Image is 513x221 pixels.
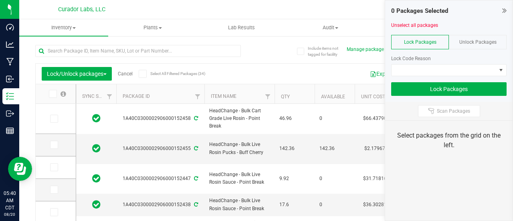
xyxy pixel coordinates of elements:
a: Package ID [123,93,150,99]
span: In Sync [92,173,101,184]
inline-svg: Inbound [6,75,14,83]
span: 0 [319,115,350,122]
a: Sync Status [82,93,113,99]
span: 142.36 [279,145,310,152]
span: Select All Filtered Packages (34) [150,71,190,76]
span: HeadChange - Bulk Live Rosin Sauce - Point Break [209,171,270,186]
a: Available [321,94,345,99]
span: Inventory [19,24,108,31]
span: Sync from Compliance System [193,146,198,151]
span: HeadChange - Bulk Cart Grade Live Rosin - Point Break [209,107,270,130]
span: Lock Packages [404,39,436,45]
span: In Sync [92,199,101,210]
button: Lock Packages [391,82,507,96]
span: 142.36 [319,145,350,152]
a: Item Name [211,93,236,99]
a: Plants [108,19,197,36]
td: $66.43790 [355,104,395,134]
span: Select all records on this page [61,91,66,97]
a: Lab Results [197,19,286,36]
p: 08/20 [4,211,16,217]
span: Sync from Compliance System [193,202,198,207]
a: Unselect all packages [391,22,438,28]
div: 1A40C0300002906000152458 [115,115,206,122]
inline-svg: Dashboard [6,23,14,31]
inline-svg: Analytics [6,41,14,49]
a: Filter [191,90,204,103]
input: Search Package ID, Item Name, SKU, Lot or Part Number... [35,45,241,57]
span: Unlock Packages [459,39,497,45]
div: 1A40C0300002906000152438 [115,201,206,209]
a: Inventory Counts [375,19,464,36]
inline-svg: Manufacturing [6,58,14,66]
a: Filter [261,90,275,103]
a: Cancel [118,71,133,77]
button: Scan Packages [418,105,480,117]
span: 46.96 [279,115,310,122]
button: Lock/Unlock packages [42,67,112,81]
span: Sync from Compliance System [193,116,198,121]
span: Plants [109,24,197,31]
span: 17.6 [279,201,310,209]
td: $36.30281 [355,194,395,216]
a: Filter [103,90,116,103]
span: Scan Packages [437,108,470,114]
span: HeadChange - Bulk Live Rosin Pucks - Buff Cherry [209,141,270,156]
span: Curador Labs, LLC [58,6,105,13]
span: In Sync [92,143,101,154]
span: Sync from Compliance System [193,176,198,181]
div: Select packages from the grid on the left. [395,131,503,150]
span: In Sync [92,113,101,124]
span: Lock/Unlock packages [47,71,107,77]
span: 9.92 [279,175,310,182]
td: $31.71816 [355,164,395,194]
span: 0 [319,201,350,209]
span: 0 [319,175,350,182]
a: Inventory [19,19,108,36]
div: 1A40C0300002906000152455 [115,145,206,152]
inline-svg: Outbound [6,109,14,118]
span: Include items not tagged for facility [308,45,348,57]
div: 1A40C0300002906000152447 [115,175,206,182]
inline-svg: Reports [6,127,14,135]
a: Unit Cost [361,94,385,99]
span: Lab Results [217,24,266,31]
inline-svg: Inventory [6,92,14,100]
iframe: Resource center [8,157,32,181]
button: Export to Excel [365,67,418,81]
p: 05:40 AM CDT [4,190,16,211]
a: Audit [286,19,375,36]
span: HeadChange - Bulk Live Rosin Sauce - Point Break [209,197,270,212]
span: Audit [286,24,374,31]
td: $2.17967 [355,134,395,164]
button: Manage package tags [347,46,395,53]
span: Lock Code Reason [391,56,431,61]
a: Qty [281,94,290,99]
